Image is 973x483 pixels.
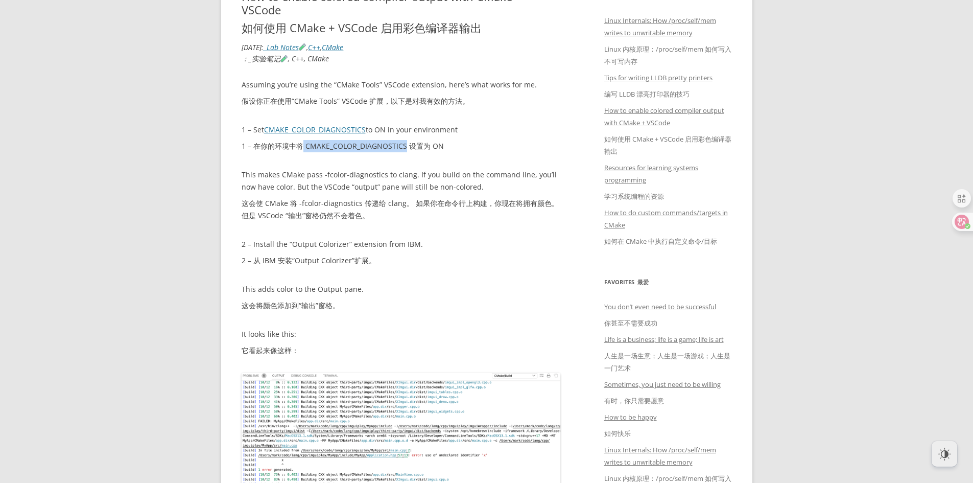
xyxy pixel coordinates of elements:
a: CMake [322,42,343,52]
font: 有时，你只需要愿意 [604,396,664,405]
a: _Lab Notes [264,42,307,52]
h3: Favorites [604,276,732,288]
a: CMAKE_COLOR_DIAGNOSTICS [264,125,366,134]
font: 它看起来像这样： [242,346,299,355]
p: This makes CMake pass -fcolor-diagnostics to clang. If you build on the command line, you’ll now ... [242,169,561,226]
p: Assuming you’re using the “CMake Tools” VSCode extension, here’s what works for me. [242,79,561,111]
font: 如何在 CMake 中执行自定义命令/目标 [604,237,717,246]
img: 🧪 [280,55,288,62]
a: Sometimes, you just need to be willing有时，你只需要愿意 [604,380,721,405]
a: Linux Internals: How /proc/self/mem writes to unwritable memoryLinux 内核原理：/proc/self/mem 如何写入不可写内存 [604,16,732,66]
font: 这会将颜色添加到“输出”窗格。 [242,301,340,310]
font: 2 – 从 IBM 安装“Output Colorizer”扩展。 [242,256,376,265]
img: 🧪 [299,43,306,51]
a: Tips for writing LLDB pretty printers编写 LLDB 漂亮打印器的技巧 [604,73,713,99]
p: 1 – Set to ON in your environment [242,124,561,156]
a: How to enable colored compiler output with CMake + VSCode如何使用 CMake + VSCode 启用彩色编译器输出 [604,106,732,156]
a: C++ [308,42,320,52]
p: 2 – Install the “Output Colorizer” extension from IBM. [242,238,561,271]
font: 这会使 CMake 将 -fcolor-diagnostics 传递给 clang。 如果你在命令行上构建，你现在将拥有颜色。 但是 VSCode “输出”窗格仍然不会着色。 [242,198,559,220]
a: Resources for learning systems programming学习系统编程的资源 [604,163,698,201]
font: Linux 内核原理：/proc/self/mem 如何写入不可写内存 [604,44,731,66]
font: 如何快乐 [604,429,631,438]
a: How to be happy如何快乐 [604,412,657,438]
i: : , , [242,42,344,64]
font: 人生是一场生意；人生是一场游戏；人生是一门艺术 [604,351,730,373]
a: Life is a business; life is a game; life is art人生是一场生意；人生是一场游戏；人生是一门艺术 [604,335,732,373]
a: How to do custom commands/targets in CMake如何在 CMake 中执行自定义命令/目标 [604,208,728,246]
font: 你甚至不需要成功 [604,318,657,328]
font: 假设你正在使用“CMake Tools” VSCode 扩展，以下是对我有效的方法。 [242,96,469,106]
font: 1 – 在你的环境中将 CMAKE_COLOR_DIAGNOSTICS 设置为 ON [242,141,444,151]
font: 最爱 [637,278,649,286]
font: ：_实验笔记 , C++, CMake [242,54,329,63]
time: [DATE] [242,42,262,52]
p: It looks like this: [242,328,561,361]
font: 编写 LLDB 漂亮打印器的技巧 [604,89,690,99]
font: 如何使用 CMake + VSCode 启用彩色编译器输出 [242,20,482,35]
a: You don’t even need to be successful你甚至不需要成功 [604,302,716,328]
p: This adds color to the Output pane. [242,283,561,316]
font: 学习系统编程的资源 [604,192,664,201]
font: 如何使用 CMake + VSCode 启用彩色编译器输出 [604,134,731,156]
